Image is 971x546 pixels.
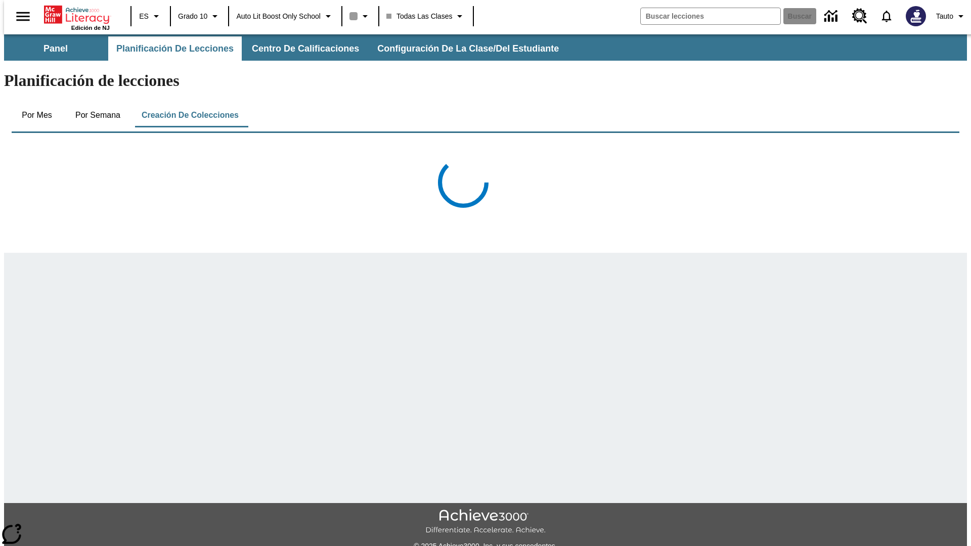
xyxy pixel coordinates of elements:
[4,34,967,61] div: Subbarra de navegación
[4,71,967,90] h1: Planificación de lecciones
[44,5,110,25] a: Portada
[244,36,367,61] button: Centro de calificaciones
[936,11,953,22] span: Tauto
[71,25,110,31] span: Edición de NJ
[4,36,568,61] div: Subbarra de navegación
[134,103,247,127] button: Creación de colecciones
[818,3,846,30] a: Centro de información
[369,36,567,61] button: Configuración de la clase/del estudiante
[12,103,62,127] button: Por mes
[174,7,225,25] button: Grado: Grado 10, Elige un grado
[44,4,110,31] div: Portada
[67,103,128,127] button: Por semana
[846,3,873,30] a: Centro de recursos, Se abrirá en una pestaña nueva.
[139,11,149,22] span: ES
[873,3,900,29] a: Notificaciones
[178,11,207,22] span: Grado 10
[906,6,926,26] img: Avatar
[386,11,453,22] span: Todas las clases
[108,36,242,61] button: Planificación de lecciones
[5,36,106,61] button: Panel
[236,11,321,22] span: Auto Lit Boost only School
[932,7,971,25] button: Perfil/Configuración
[232,7,338,25] button: Escuela: Auto Lit Boost only School, Seleccione su escuela
[382,7,470,25] button: Clase: Todas las clases, Selecciona una clase
[135,7,167,25] button: Lenguaje: ES, Selecciona un idioma
[641,8,780,24] input: Buscar campo
[900,3,932,29] button: Escoja un nuevo avatar
[425,509,546,535] img: Achieve3000 Differentiate Accelerate Achieve
[8,2,38,31] button: Abrir el menú lateral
